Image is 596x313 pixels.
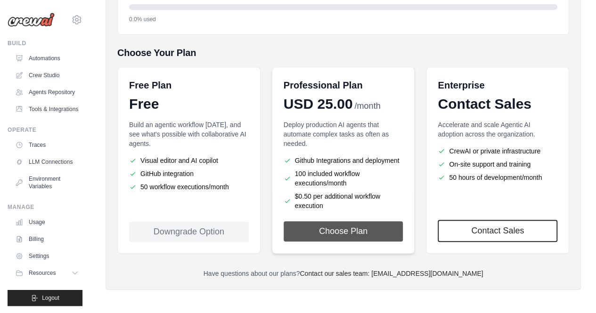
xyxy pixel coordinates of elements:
li: 50 hours of development/month [438,173,557,182]
a: Agents Repository [11,85,82,100]
h6: Free Plan [129,79,171,92]
span: Resources [29,269,56,277]
p: Deploy production AI agents that automate complex tasks as often as needed. [284,120,403,148]
div: Build [8,40,82,47]
div: Free [129,96,249,112]
li: GitHub integration [129,169,249,178]
h6: Enterprise [438,79,557,92]
a: Usage [11,215,82,230]
button: Resources [11,265,82,281]
a: Automations [11,51,82,66]
div: Manage [8,203,82,211]
a: Billing [11,232,82,247]
img: Logo [8,13,55,27]
a: LLM Connections [11,154,82,169]
h5: Choose Your Plan [117,46,569,59]
a: Settings [11,249,82,264]
p: Accelerate and scale Agentic AI adoption across the organization. [438,120,557,139]
div: Downgrade Option [129,222,249,242]
button: Logout [8,290,82,306]
span: Logout [42,294,59,302]
li: $0.50 per additional workflow execution [284,192,403,210]
div: Contact Sales [438,96,557,112]
a: Crew Studio [11,68,82,83]
button: Choose Plan [284,221,403,241]
h6: Professional Plan [284,79,363,92]
a: Traces [11,137,82,152]
span: 0.0% used [129,16,156,23]
li: Visual editor and AI copilot [129,156,249,165]
a: Tools & Integrations [11,102,82,117]
span: /month [354,100,380,112]
li: 50 workflow executions/month [129,182,249,192]
span: USD 25.00 [284,96,353,112]
div: Operate [8,126,82,134]
li: Github Integrations and deployment [284,156,403,165]
li: 100 included workflow executions/month [284,169,403,188]
p: Have questions about our plans? [117,269,569,278]
p: Build an agentic workflow [DATE], and see what's possible with collaborative AI agents. [129,120,249,148]
iframe: Chat Widget [549,268,596,313]
a: Environment Variables [11,171,82,194]
li: On-site support and training [438,160,557,169]
a: Contact our sales team: [EMAIL_ADDRESS][DOMAIN_NAME] [300,270,483,277]
a: Contact Sales [438,220,557,242]
li: CrewAI or private infrastructure [438,146,557,156]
